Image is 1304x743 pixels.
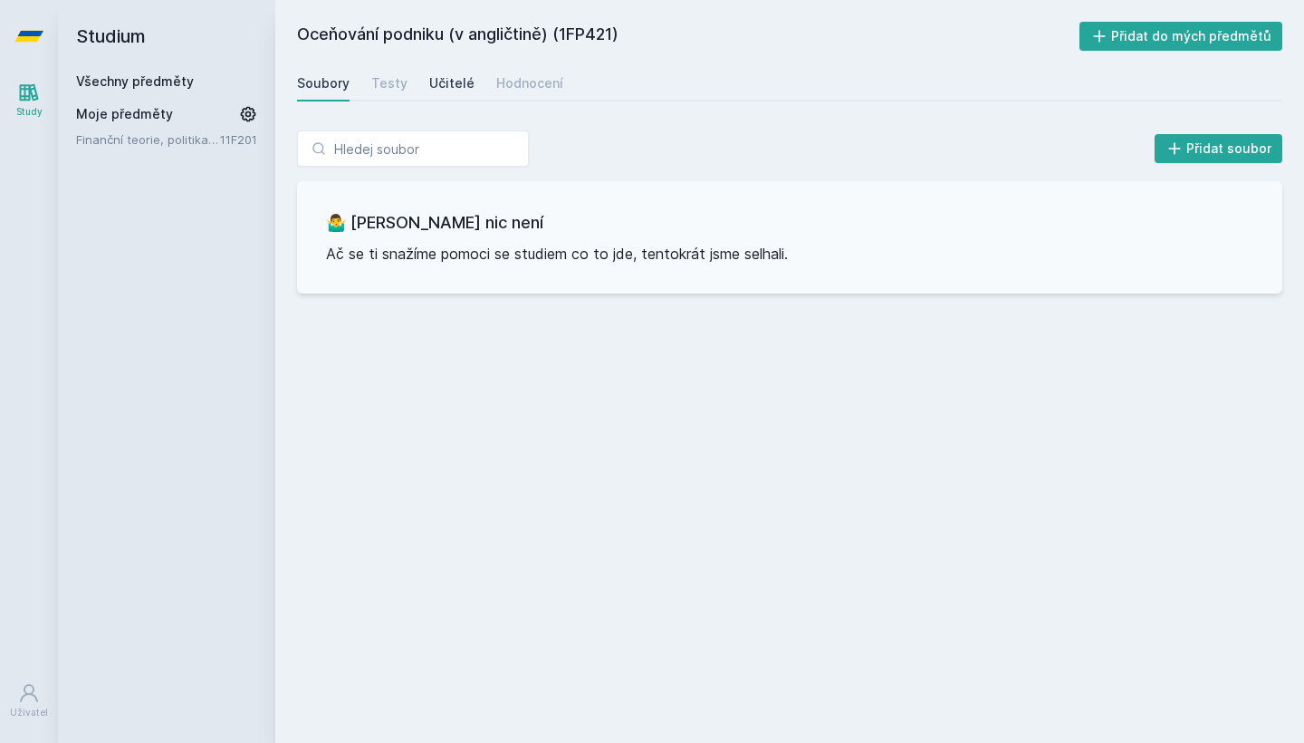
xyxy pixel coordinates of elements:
[429,74,475,92] div: Učitelé
[16,105,43,119] div: Study
[297,130,529,167] input: Hledej soubor
[4,673,54,729] a: Uživatel
[371,74,407,92] div: Testy
[496,74,563,92] div: Hodnocení
[10,706,48,719] div: Uživatel
[326,243,1253,265] p: Ač se ti snažíme pomoci se studiem co to jde, tentokrát jsme selhali.
[371,65,407,101] a: Testy
[4,72,54,128] a: Study
[220,132,257,147] a: 11F201
[76,105,173,123] span: Moje předměty
[297,65,350,101] a: Soubory
[297,22,1079,51] h2: Oceňování podniku (v angličtině) (1FP421)
[429,65,475,101] a: Učitelé
[1155,134,1283,163] button: Přidat soubor
[326,210,1253,236] h3: 🤷‍♂️ [PERSON_NAME] nic není
[76,130,220,149] a: Finanční teorie, politika a instituce
[76,73,194,89] a: Všechny předměty
[496,65,563,101] a: Hodnocení
[297,74,350,92] div: Soubory
[1079,22,1283,51] button: Přidat do mých předmětů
